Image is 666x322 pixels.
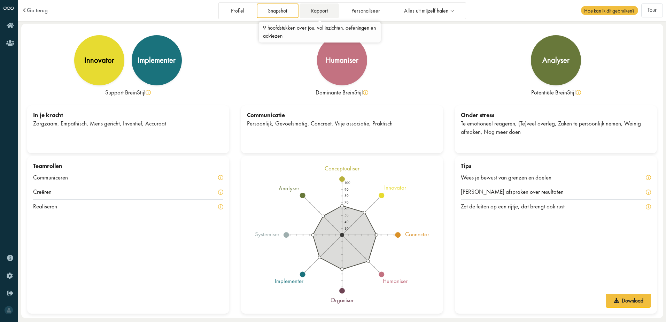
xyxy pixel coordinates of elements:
tspan: innovator [384,184,406,191]
div: Potentiële BreinStijl [455,89,657,97]
div: Support BreinStijl [27,89,229,97]
div: Realiseren [33,202,66,211]
text: 90 [344,187,349,191]
tspan: systemiser [255,230,280,238]
text: 80 [344,193,349,198]
div: analyser [542,56,570,64]
img: info-yellow.svg [218,175,223,180]
tspan: humaniser [383,277,408,285]
a: Profiel [219,3,255,18]
a: Ga terug [27,7,48,13]
text: 70 [344,200,349,205]
div: Dominante BreinStijl [241,89,443,97]
div: Creëren [33,188,61,196]
tspan: implementer [275,277,304,285]
div: [PERSON_NAME] afspraken over resultaten [461,188,573,196]
tspan: connector [405,230,429,238]
span: Tour [648,7,657,14]
div: Communiceren [33,174,77,182]
span: Hoe kan ik dit gebruiken? [581,6,638,15]
a: Personaliseer [340,3,392,18]
div: implementer [138,56,176,64]
img: info-yellow.svg [646,190,651,195]
div: Wees je bewust van grenzen en doelen [461,174,560,182]
img: info-yellow.svg [146,90,151,95]
div: humaniser [326,56,358,64]
button: Tour [641,3,663,17]
img: info-yellow.svg [363,90,368,95]
img: info-yellow.svg [218,204,223,209]
img: info-yellow.svg [646,204,651,209]
a: Download [606,294,651,308]
div: innovator [84,56,114,64]
text: 100 [344,181,350,185]
img: info-yellow.svg [576,90,581,95]
img: info-yellow.svg [646,175,651,180]
div: Zet de feiten op een rijtje, dat brengt ook rust [461,202,574,211]
div: Onder stress [461,111,651,120]
tspan: organiser [330,297,354,304]
text: 60 [344,206,349,211]
div: Zorgzaam, Empathisch, Mens gericht, Inventief, Accuraat [33,120,223,128]
span: Alles uit mijzelf halen [404,8,448,14]
div: In je kracht [33,111,223,120]
tspan: conceptualiser [325,164,360,172]
div: Communicatie [247,111,437,120]
tspan: analyser [279,184,300,192]
a: Alles uit mijzelf halen [393,3,465,18]
div: Persoonlijk, Gevoelsmatig, Concreet, Vrije associatie, Praktisch [247,120,437,128]
div: Te emotioneel reageren, (Te)veel overleg, Zaken te persoonlijk nemen, Weinig afmaken, Nog meer doen [461,120,651,136]
img: info-yellow.svg [218,190,223,195]
a: Rapport [300,3,339,18]
div: Teamrollen [33,162,223,170]
div: Tips [461,162,651,170]
a: Snapshot [257,3,299,18]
